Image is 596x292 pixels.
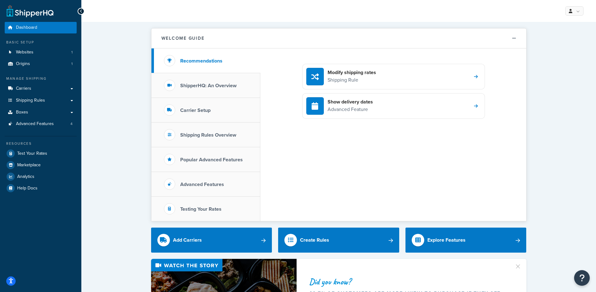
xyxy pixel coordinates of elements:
[5,95,77,106] a: Shipping Rules
[5,40,77,45] div: Basic Setup
[5,47,77,58] a: Websites1
[71,50,73,55] span: 1
[151,28,526,48] button: Welcome Guide
[180,206,222,212] h3: Testing Your Rates
[5,118,77,130] li: Advanced Features
[5,58,77,70] li: Origins
[16,25,37,30] span: Dashboard
[5,171,77,182] a: Analytics
[16,50,33,55] span: Websites
[5,58,77,70] a: Origins1
[574,270,590,286] button: Open Resource Center
[5,83,77,94] a: Carriers
[300,236,329,244] div: Create Rules
[180,157,243,163] h3: Popular Advanced Features
[328,105,373,113] p: Advanced Feature
[427,236,466,244] div: Explore Features
[17,174,34,179] span: Analytics
[5,107,77,118] a: Boxes
[173,236,202,244] div: Add Carriers
[71,61,73,67] span: 1
[16,110,28,115] span: Boxes
[405,228,527,253] a: Explore Features
[328,98,373,105] h4: Show delivery dates
[5,148,77,159] a: Test Your Rates
[161,36,205,41] h2: Welcome Guide
[70,121,73,127] span: 4
[328,76,376,84] p: Shipping Rule
[5,22,77,33] a: Dashboard
[180,132,236,138] h3: Shipping Rules Overview
[180,108,211,113] h3: Carrier Setup
[180,58,222,64] h3: Recommendations
[17,186,38,191] span: Help Docs
[151,228,272,253] a: Add Carriers
[16,61,30,67] span: Origins
[16,86,31,91] span: Carriers
[5,183,77,194] a: Help Docs
[5,47,77,58] li: Websites
[16,121,54,127] span: Advanced Features
[17,151,47,156] span: Test Your Rates
[16,98,45,103] span: Shipping Rules
[180,83,237,88] h3: ShipperHQ: An Overview
[5,118,77,130] a: Advanced Features4
[5,141,77,146] div: Resources
[180,182,224,187] h3: Advanced Features
[309,277,507,286] div: Did you know?
[328,69,376,76] h4: Modify shipping rates
[278,228,399,253] a: Create Rules
[5,76,77,81] div: Manage Shipping
[5,159,77,171] a: Marketplace
[17,163,41,168] span: Marketplace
